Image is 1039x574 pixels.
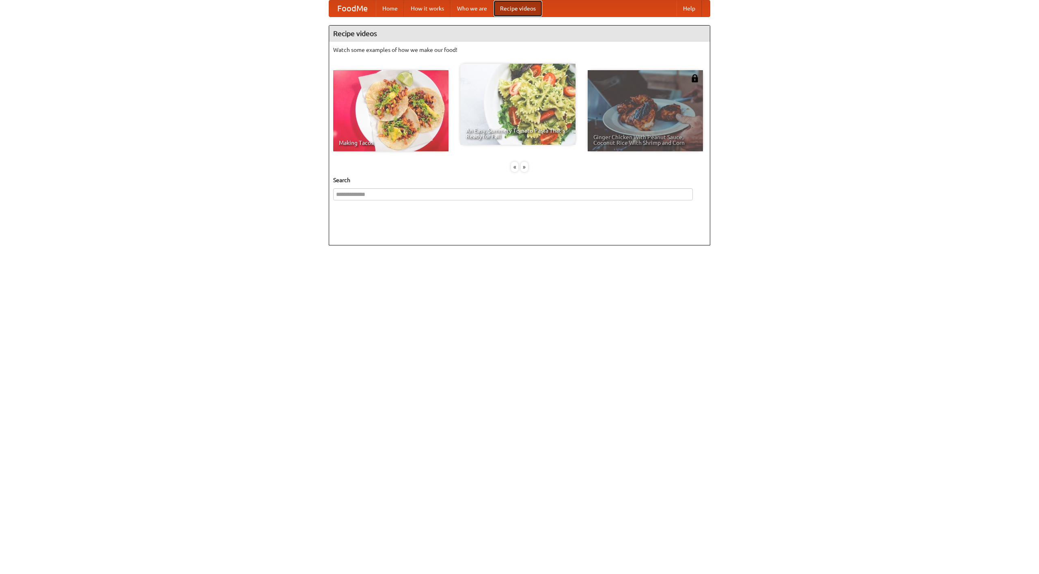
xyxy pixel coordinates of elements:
img: 483408.png [691,74,699,82]
h5: Search [333,176,706,184]
span: Making Tacos [339,140,443,146]
a: Help [677,0,702,17]
a: FoodMe [329,0,376,17]
p: Watch some examples of how we make our food! [333,46,706,54]
div: « [511,162,518,172]
h4: Recipe videos [329,26,710,42]
a: How it works [404,0,451,17]
span: An Easy, Summery Tomato Pasta That's Ready for Fall [466,128,570,139]
a: An Easy, Summery Tomato Pasta That's Ready for Fall [460,64,576,145]
a: Home [376,0,404,17]
div: » [521,162,528,172]
a: Making Tacos [333,70,448,151]
a: Recipe videos [494,0,542,17]
a: Who we are [451,0,494,17]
